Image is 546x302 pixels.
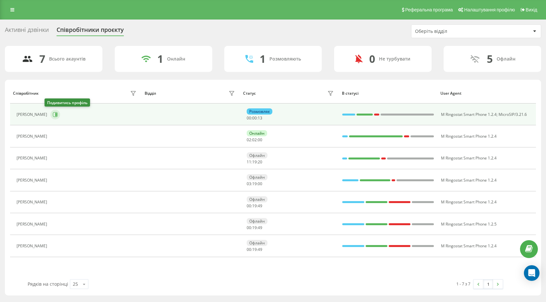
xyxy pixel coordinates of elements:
span: 49 [258,225,262,230]
span: M Ringostat Smart Phone 1.2.4 [441,133,497,139]
div: [PERSON_NAME] [17,178,49,183]
span: 00 [247,203,251,209]
div: Офлайн [247,218,267,224]
div: Офлайн [247,240,267,246]
span: 00 [252,115,257,121]
div: : : [247,226,262,230]
div: 5 [487,53,493,65]
span: 49 [258,247,262,252]
span: 19 [252,203,257,209]
div: В статусі [342,91,435,96]
div: Оберіть відділ [415,29,493,34]
span: M Ringostat Smart Phone 1.2.5 [441,221,497,227]
div: Офлайн [247,174,267,180]
div: [PERSON_NAME] [17,200,49,204]
span: 00 [258,181,262,186]
div: User Agent [440,91,533,96]
div: Статус [243,91,256,96]
span: Вихід [526,7,537,12]
div: Open Intercom Messenger [524,265,539,281]
div: Співробітник [13,91,39,96]
span: 49 [258,203,262,209]
div: 1 - 7 з 7 [456,281,470,287]
span: 02 [252,137,257,143]
span: 00 [247,115,251,121]
span: 19 [252,159,257,165]
div: 7 [39,53,45,65]
div: Розмовляє [247,108,272,115]
div: : : [247,160,262,164]
div: 0 [369,53,375,65]
span: MicroSIP/3.21.6 [499,112,527,117]
span: 02 [247,137,251,143]
div: Відділ [145,91,156,96]
div: [PERSON_NAME] [17,134,49,139]
a: 1 [483,280,493,289]
div: Не турбувати [379,56,410,62]
div: Активні дзвінки [5,26,49,36]
div: [PERSON_NAME] [17,112,49,117]
div: Розмовляють [269,56,301,62]
span: Реферальна програма [405,7,453,12]
div: : : [247,247,262,252]
span: M Ringostat Smart Phone 1.2.4 [441,243,497,249]
div: Офлайн [247,196,267,202]
span: 03 [247,181,251,186]
div: : : [247,204,262,208]
span: M Ringostat Smart Phone 1.2.4 [441,199,497,205]
span: Рядків на сторінці [28,281,68,287]
span: M Ringostat Smart Phone 1.2.4 [441,155,497,161]
div: Всього акаунтів [49,56,85,62]
span: 19 [252,225,257,230]
div: 25 [73,281,78,287]
div: : : [247,182,262,186]
span: 00 [247,225,251,230]
div: [PERSON_NAME] [17,156,49,160]
span: M Ringostat Smart Phone 1.2.4 [441,177,497,183]
div: [PERSON_NAME] [17,244,49,248]
div: 1 [157,53,163,65]
span: 13 [258,115,262,121]
div: [PERSON_NAME] [17,222,49,226]
div: : : [247,116,262,120]
span: 11 [247,159,251,165]
span: 19 [252,181,257,186]
div: Онлайн [167,56,185,62]
div: Співробітники проєкту [57,26,124,36]
div: : : [247,138,262,142]
div: Офлайн [247,152,267,158]
span: 00 [258,137,262,143]
div: Офлайн [497,56,515,62]
span: 00 [247,247,251,252]
div: 1 [260,53,266,65]
span: Налаштування профілю [464,7,515,12]
div: Онлайн [247,130,267,136]
span: M Ringostat Smart Phone 1.2.4 [441,112,497,117]
span: 20 [258,159,262,165]
div: Подивитись профіль [45,99,90,107]
span: 19 [252,247,257,252]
